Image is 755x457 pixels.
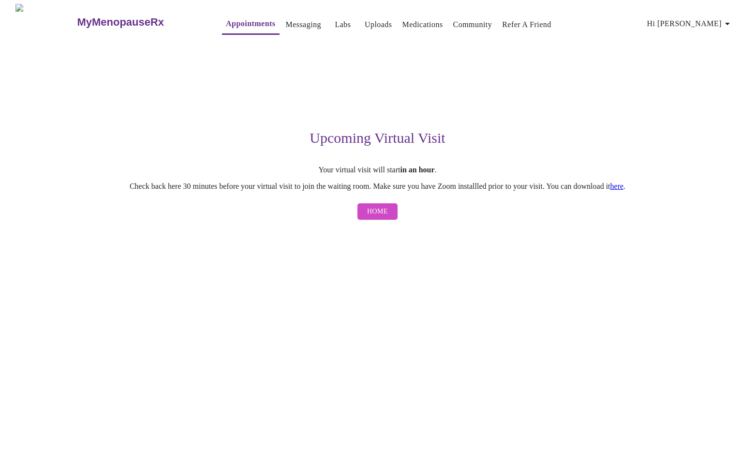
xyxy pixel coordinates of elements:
a: Medications [402,18,443,31]
p: Check back here 30 minutes before your virtual visit to join the waiting room. Make sure you have... [80,182,676,191]
span: Hi [PERSON_NAME] [647,17,733,30]
button: Messaging [282,15,325,34]
button: Hi [PERSON_NAME] [643,14,737,33]
a: MyMenopauseRx [76,5,203,39]
h3: Upcoming Virtual Visit [80,130,676,146]
h3: MyMenopauseRx [77,16,164,29]
button: Refer a Friend [498,15,555,34]
button: Community [449,15,496,34]
button: Labs [327,15,358,34]
button: Medications [398,15,446,34]
a: Uploads [365,18,392,31]
button: Home [357,203,398,220]
p: Your virtual visit will start . [80,166,676,174]
strong: in an hour [400,166,434,174]
img: MyMenopauseRx Logo [15,4,76,40]
a: Community [453,18,492,31]
a: Messaging [286,18,321,31]
a: here [610,182,624,190]
a: Labs [335,18,351,31]
a: Refer a Friend [502,18,551,31]
a: Appointments [226,17,275,30]
button: Appointments [222,14,279,35]
span: Home [367,206,388,218]
button: Uploads [361,15,396,34]
a: Home [355,198,400,225]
